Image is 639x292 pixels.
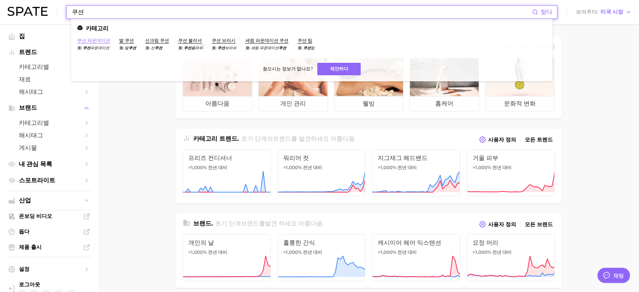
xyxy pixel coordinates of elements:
[188,249,207,255] font: >1,000%
[19,228,29,235] font: 돕다
[193,135,237,142] font: 카테고리 트렌드
[19,144,37,151] font: 게시물
[251,45,279,50] font: 세럼 파운데이션
[19,281,40,288] font: 로그아웃
[193,220,211,227] font: 브랜드
[397,165,417,170] font: 전년 대비
[212,37,236,43] a: 쿠션 브러시
[283,249,302,255] font: >1,000%
[378,249,396,255] font: >1,000%
[151,45,155,50] font: 선
[492,165,512,170] font: 전년 대비
[19,197,31,204] font: 산업
[6,129,92,142] a: 해시태그
[241,220,265,227] font: 브랜드를
[86,25,109,32] font: 카테고리
[208,249,227,255] font: 전년 대비
[525,221,553,228] font: 모든 브랜드
[273,135,291,142] font: 트렌드
[217,45,225,50] font: 쿠션
[6,195,92,206] button: 산업
[90,45,109,50] font: 파운데이션
[208,165,227,170] font: 전년 대비
[330,135,355,142] font: 아름다움
[6,30,92,43] a: 집
[6,241,92,253] a: 제품 출시
[311,45,315,50] font: 팁
[225,45,236,50] font: 브러쉬
[212,45,216,50] font: 코
[205,100,230,107] font: 아름다움
[6,210,92,222] a: 온보딩 비디오
[6,117,92,129] a: 카테고리별
[525,136,553,143] font: 모든 트렌드
[19,132,43,139] font: 해시태그
[71,6,532,19] input: 여기에서 브랜드, 산업 또는 성분을 검색하세요
[467,149,555,196] a: 거울 피부>1,000% 전년 대비
[363,100,375,107] font: 웰빙
[492,249,512,255] font: 전년 대비
[6,142,92,154] a: 게시물
[191,45,203,50] font: 블러쉬
[145,37,169,43] a: 선크림 쿠션
[6,61,92,73] a: 카테고리별
[435,100,453,107] font: 홈케어
[317,63,361,75] button: 제안하다
[467,234,555,281] a: 요정 머리>1,000% 전년 대비
[155,45,162,50] font: 쿠션
[19,244,42,250] font: 제품 출시
[83,45,90,50] font: 쿠션
[188,154,232,162] font: 프리즈 컨디셔너
[372,149,460,196] a: 지그재그 헤드밴드>1,000% 전년 대비
[183,58,252,112] a: 아름다움
[600,8,623,15] font: 미국 시장
[473,154,498,162] font: 거울 피부
[6,226,92,238] a: 돕다
[298,37,312,43] a: 쿠션 팁
[77,37,110,43] a: 쿠션 파운데이션
[283,165,302,170] font: >1,000%
[258,58,328,112] a: 개인 관리
[262,66,313,71] font: 찾으시는 정보가 없나요?
[188,239,214,246] font: 개인의 날
[378,239,441,246] font: 캐시미어 헤어 익스텐션
[245,37,288,43] a: 세럼 파운데이션 쿠션
[183,149,271,196] a: 프리즈 컨디셔너>1,000% 전년 대비
[303,45,311,50] font: 쿠션
[6,47,92,58] button: 트렌드
[19,160,52,168] font: 내 관심 목록
[473,249,491,255] font: >1,000%
[145,45,149,50] font: 코
[241,135,273,142] font: 초기 단계의
[119,45,123,50] font: 코
[19,213,52,219] font: 온보딩 비디오
[279,45,286,50] font: 쿠션
[473,165,491,170] font: >1,000%
[397,249,417,255] font: 전년 대비
[355,135,356,142] font: .
[283,239,315,246] font: 훌륭한 간식
[211,220,213,227] font: .
[19,266,29,272] font: 설정
[19,119,49,126] font: 카테고리별
[477,219,518,230] button: 사용자 정의
[291,135,329,142] font: 를 발견하세요
[178,45,182,50] font: 코
[540,8,552,16] font: 찾다
[119,37,134,43] a: 발 쿠션
[19,88,43,95] font: 해시태그
[303,165,322,170] font: 전년 대비
[178,37,202,43] a: 쿠션 블러셔
[334,58,403,112] a: 웰빙
[265,220,297,227] font: 발견 하세요
[19,48,37,56] font: 트렌드
[188,165,207,170] font: >1,000%
[409,58,479,112] a: 홈케어
[330,66,348,71] font: 제안하다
